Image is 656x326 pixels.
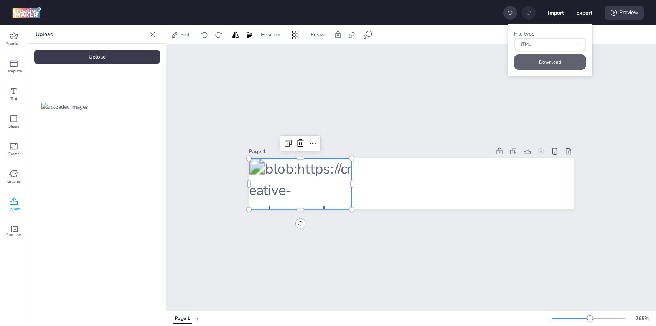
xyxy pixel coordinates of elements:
[41,103,88,111] img: uploaded images
[179,31,191,39] span: Edit
[514,30,534,38] label: File type
[6,41,22,47] span: Premium
[170,312,195,325] div: Tabs
[249,147,491,156] div: Page 1
[175,315,190,322] div: Page 1
[195,312,199,325] button: +
[8,151,20,157] span: Frame
[34,50,160,64] div: Upload
[7,179,21,185] span: Graphic
[548,5,564,21] button: Import
[36,25,146,44] p: Upload
[6,232,22,238] span: Carousel
[576,5,592,21] button: Export
[309,31,328,39] span: Resize
[605,6,644,20] div: Preview
[8,123,19,129] span: Shape
[633,315,651,323] div: 265 %
[12,7,41,18] img: logo Creative Maker
[10,96,18,102] span: Text
[519,41,573,48] span: HTML
[514,54,586,70] button: Download
[6,68,22,74] span: Template
[259,31,282,39] span: Position
[514,38,586,51] button: fileType
[8,206,20,212] span: Upload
